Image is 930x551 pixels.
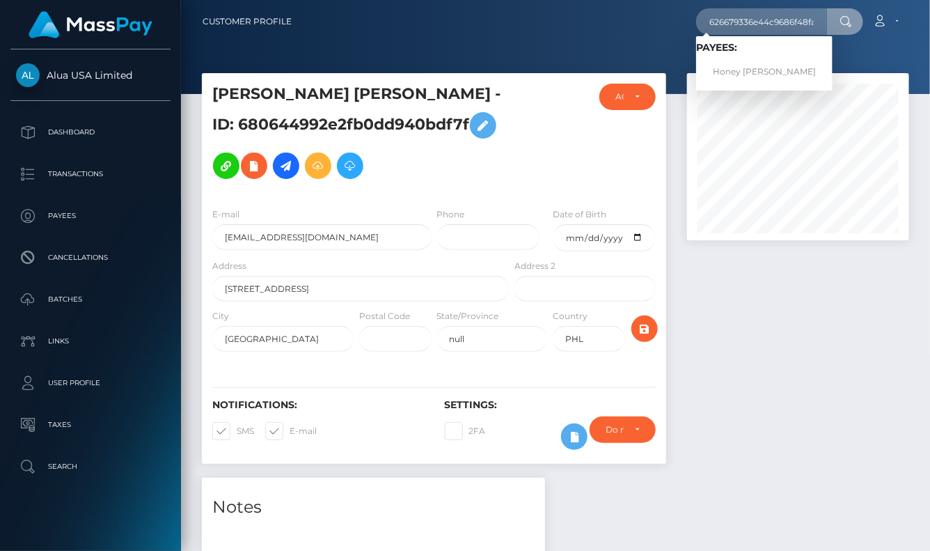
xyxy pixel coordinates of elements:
[10,240,171,275] a: Cancellations
[359,310,410,323] label: Postal Code
[273,153,299,179] a: Initiate Payout
[445,422,486,440] label: 2FA
[203,7,292,36] a: Customer Profile
[696,42,833,54] h6: Payees:
[599,84,656,110] button: ACTIVE
[16,289,165,310] p: Batches
[590,417,656,443] button: Do not require
[10,199,171,233] a: Payees
[10,408,171,442] a: Taxes
[10,157,171,192] a: Transactions
[212,495,535,520] h4: Notes
[553,310,588,323] label: Country
[16,122,165,143] p: Dashboard
[10,449,171,484] a: Search
[514,260,555,272] label: Address 2
[437,208,465,221] label: Phone
[212,260,246,272] label: Address
[16,414,165,435] p: Taxes
[696,8,827,35] input: Search...
[16,456,165,477] p: Search
[10,324,171,359] a: Links
[10,69,171,82] span: Alua USA Limited
[212,84,501,186] h5: [PERSON_NAME] [PERSON_NAME] - ID: 680644992e2fb0dd940bdf7f
[212,208,239,221] label: E-mail
[16,247,165,268] p: Cancellations
[10,115,171,150] a: Dashboard
[10,282,171,317] a: Batches
[553,208,606,221] label: Date of Birth
[16,205,165,226] p: Payees
[212,399,424,411] h6: Notifications:
[16,63,40,87] img: Alua USA Limited
[445,399,656,411] h6: Settings:
[696,59,833,85] a: Honey [PERSON_NAME]
[437,310,499,323] label: State/Province
[29,11,152,38] img: MassPay Logo
[10,366,171,401] a: User Profile
[16,373,165,394] p: User Profile
[615,91,624,102] div: ACTIVE
[212,422,254,440] label: SMS
[265,422,317,440] label: E-mail
[16,164,165,185] p: Transactions
[212,310,229,323] label: City
[606,424,624,435] div: Do not require
[16,331,165,352] p: Links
